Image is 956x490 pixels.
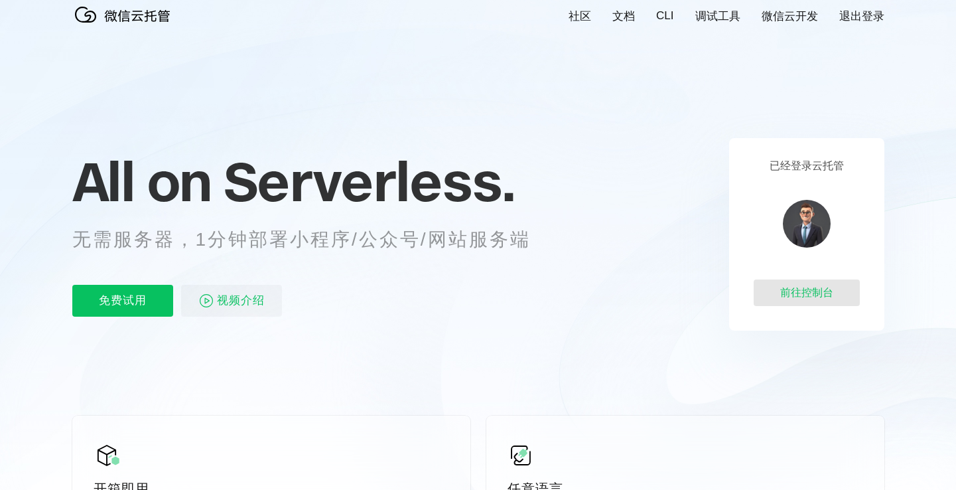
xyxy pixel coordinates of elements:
[656,9,673,23] a: CLI
[217,285,265,317] span: 视频介绍
[198,293,214,309] img: video_play.svg
[72,148,211,214] span: All on
[770,159,844,173] p: 已经登录云托管
[72,19,178,30] a: 微信云托管
[754,280,860,306] div: 前往控制台
[72,226,555,253] p: 无需服务器，1分钟部署小程序/公众号/网站服务端
[569,9,591,24] a: 社区
[72,1,178,28] img: 微信云托管
[72,285,173,317] p: 免费试用
[612,9,635,24] a: 文档
[695,9,740,24] a: 调试工具
[839,9,884,24] a: 退出登录
[762,9,818,24] a: 微信云开发
[224,148,515,214] span: Serverless.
